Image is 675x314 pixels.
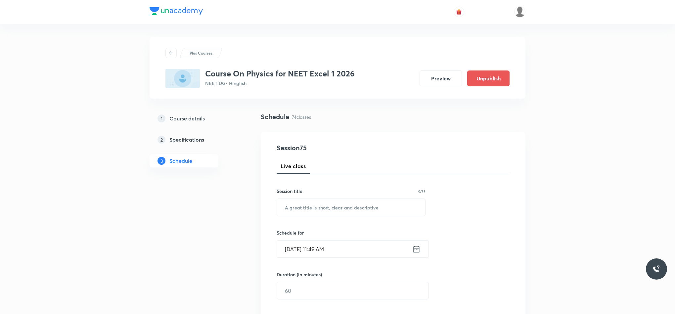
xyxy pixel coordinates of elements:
[277,199,425,216] input: A great title is short, clear and descriptive
[277,229,426,236] h6: Schedule for
[456,9,462,15] img: avatar
[205,69,355,78] h3: Course On Physics for NEET Excel 1 2026
[420,70,462,86] button: Preview
[277,188,302,195] h6: Session title
[190,50,212,56] p: Plus Courses
[150,7,203,15] img: Company Logo
[150,133,240,146] a: 2Specifications
[150,112,240,125] a: 1Course details
[157,114,165,122] p: 1
[150,7,203,17] a: Company Logo
[277,282,428,299] input: 60
[292,113,311,120] p: 74 classes
[169,157,192,165] h5: Schedule
[418,190,426,193] p: 0/99
[169,136,204,144] h5: Specifications
[467,70,510,86] button: Unpublish
[652,265,660,273] img: ttu
[169,114,205,122] h5: Course details
[277,271,322,278] h6: Duration (in minutes)
[157,157,165,165] p: 3
[261,112,289,122] h4: Schedule
[281,162,306,170] span: Live class
[514,6,525,18] img: UNACADEMY
[157,136,165,144] p: 2
[165,69,200,88] img: B2E19E18-4B4A-4915-BADB-7E66FFB37AC5_plus.png
[454,7,464,17] button: avatar
[277,143,397,153] h4: Session 75
[205,80,355,87] p: NEET UG • Hinglish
